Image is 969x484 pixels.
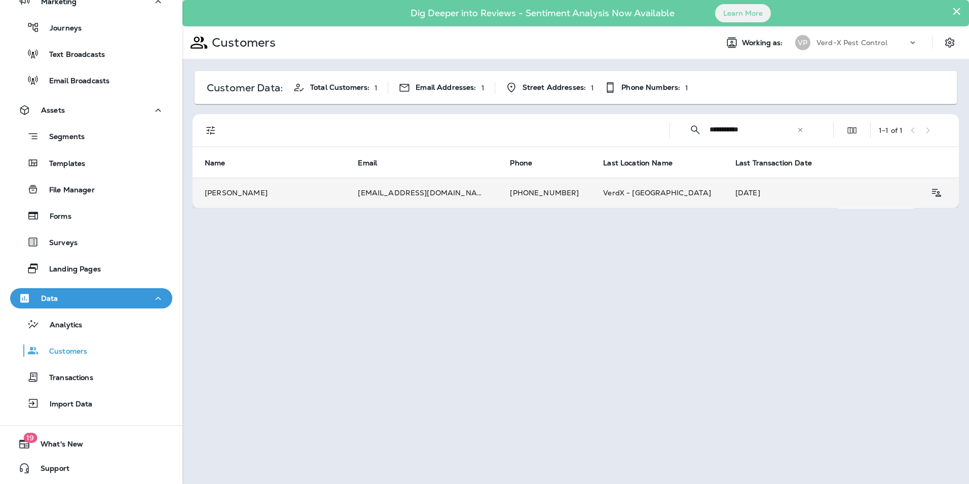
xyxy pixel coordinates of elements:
span: Email [358,159,377,167]
p: Customers [208,35,276,50]
span: Email Addresses: [416,83,476,92]
button: Close [952,3,961,19]
button: File Manager [10,179,172,200]
button: Settings [941,33,959,52]
button: Import Data [10,393,172,414]
p: Text Broadcasts [39,50,105,60]
button: Learn More [715,4,771,22]
span: VerdX - [GEOGRAPHIC_DATA] [603,188,711,197]
p: Import Data [40,400,93,409]
button: Templates [10,152,172,174]
td: [EMAIL_ADDRESS][DOMAIN_NAME] [346,178,498,208]
span: Phone [510,158,545,167]
button: Filters [201,120,221,141]
p: Customer Data: [207,84,283,92]
span: Last Transaction Date [735,158,825,167]
p: Transactions [39,373,93,383]
span: Street Addresses: [523,83,586,92]
button: Journeys [10,17,172,38]
span: Last Transaction Date [735,159,812,167]
button: Email Broadcasts [10,70,172,91]
button: Customer Details [926,183,947,203]
button: Segments [10,125,172,147]
p: Segments [39,132,85,143]
p: Customers [39,347,87,357]
p: Data [41,294,58,302]
span: Last Location Name [603,158,686,167]
span: Working as: [742,39,785,47]
button: Data [10,288,172,308]
button: Edit Fields [842,120,862,141]
p: Assets [41,106,65,114]
button: Assets [10,100,172,120]
td: [PHONE_NUMBER] [498,178,591,208]
span: Name [205,159,226,167]
span: Name [205,158,239,167]
span: Phone [510,159,532,167]
span: Last Location Name [603,159,673,167]
div: 1 - 1 of 1 [879,126,903,134]
p: Analytics [40,321,82,330]
p: Templates [39,159,85,169]
span: Total Customers: [310,83,369,92]
button: Surveys [10,231,172,253]
div: VP [795,35,810,50]
span: Email [358,158,390,167]
p: Forms [40,212,71,222]
button: Collapse Search [685,120,705,140]
button: Customers [10,340,172,361]
p: Landing Pages [39,265,101,274]
p: 1 [375,84,378,92]
p: 1 [481,84,485,92]
p: 1 [685,84,688,92]
p: Email Broadcasts [39,77,109,86]
button: Support [10,458,172,478]
p: Dig Deeper into Reviews - Sentiment Analysis Now Available [381,12,704,15]
p: File Manager [39,186,95,195]
button: Landing Pages [10,258,172,279]
button: Analytics [10,314,172,335]
span: Phone Numbers: [621,83,680,92]
span: What's New [30,440,83,452]
span: Support [30,464,69,476]
button: Text Broadcasts [10,43,172,64]
button: Transactions [10,366,172,388]
p: Verd-X Pest Control [816,39,887,47]
button: 19What's New [10,434,172,454]
p: Surveys [39,238,78,248]
td: [DATE] [723,178,837,208]
td: [PERSON_NAME] [193,178,346,208]
p: 1 [591,84,594,92]
span: 19 [23,433,37,443]
button: Forms [10,205,172,226]
p: Journeys [40,24,82,33]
